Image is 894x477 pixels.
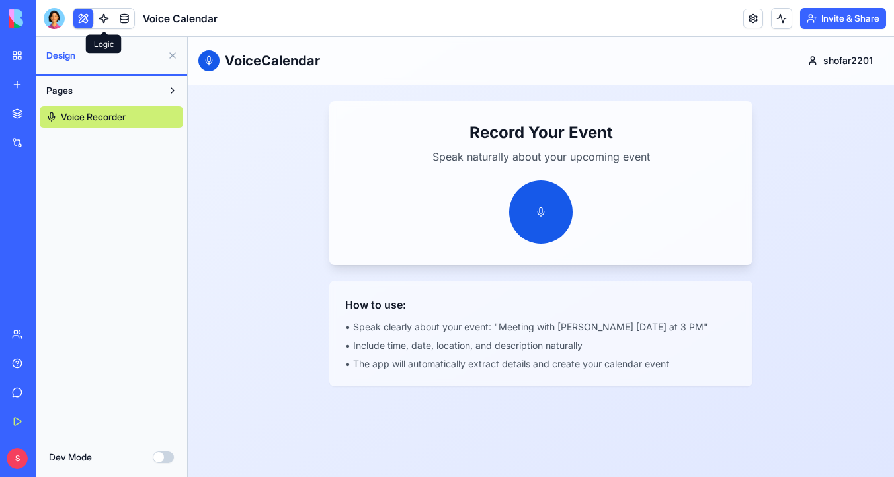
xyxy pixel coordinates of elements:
[157,260,549,275] h3: How to use:
[49,451,92,464] label: Dev Mode
[143,11,218,26] span: Voice Calendar
[163,112,544,128] p: Speak naturally about your upcoming event
[800,8,886,29] button: Invite & Share
[9,9,91,28] img: logo
[635,17,685,30] span: shofar2201
[46,49,162,62] span: Design
[46,84,73,97] span: Pages
[37,15,132,33] h1: VoiceCalendar
[157,302,549,315] p: • Include time, date, location, and description naturally
[61,110,126,124] span: Voice Recorder
[157,320,549,334] p: • The app will automatically extract details and create your calendar event
[157,283,549,297] p: • Speak clearly about your event: "Meeting with [PERSON_NAME] [DATE] at 3 PM"
[609,11,696,37] button: shofar2201
[7,448,28,469] span: S
[40,80,162,101] button: Pages
[40,106,183,128] a: Voice Recorder
[163,85,544,106] h2: Record Your Event
[86,35,122,54] div: Logic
